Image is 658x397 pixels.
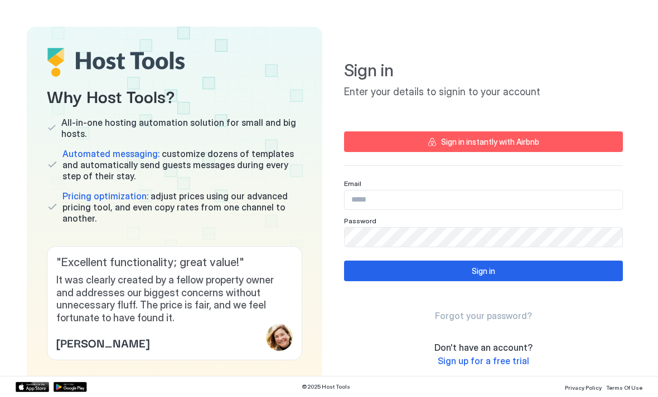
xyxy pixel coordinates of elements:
[62,148,159,159] span: Automated messaging:
[344,131,623,152] button: Sign in instantly with Airbnb
[441,136,539,148] div: Sign in instantly with Airbnb
[438,355,529,367] a: Sign up for a free trial
[344,86,623,99] span: Enter your details to signin to your account
[345,228,622,247] input: Input Field
[565,381,602,393] a: Privacy Policy
[62,190,302,224] span: adjust prices using our advanced pricing tool, and even copy rates from one channel to another.
[62,190,148,202] span: Pricing optimization:
[565,384,602,391] span: Privacy Policy
[606,384,642,391] span: Terms Of Use
[344,261,623,281] button: Sign in
[61,117,302,139] span: All-in-one hosting automation solution for small and big hosts.
[302,383,350,390] span: © 2025 Host Tools
[56,274,293,324] span: It was clearly created by a fellow property owner and addresses our biggest concerns without unne...
[435,310,532,322] a: Forgot your password?
[472,265,495,277] div: Sign in
[344,60,623,81] span: Sign in
[606,381,642,393] a: Terms Of Use
[344,179,361,188] span: Email
[266,324,293,351] div: profile
[56,334,149,351] span: [PERSON_NAME]
[56,256,293,269] span: " Excellent functionality; great value! "
[16,382,49,392] a: App Store
[345,190,622,209] input: Input Field
[62,148,302,182] span: customize dozens of templates and automatically send guests messages during every step of their s...
[47,83,302,108] span: Why Host Tools?
[434,342,533,353] span: Don't have an account?
[54,382,87,392] a: Google Play Store
[344,217,376,225] span: Password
